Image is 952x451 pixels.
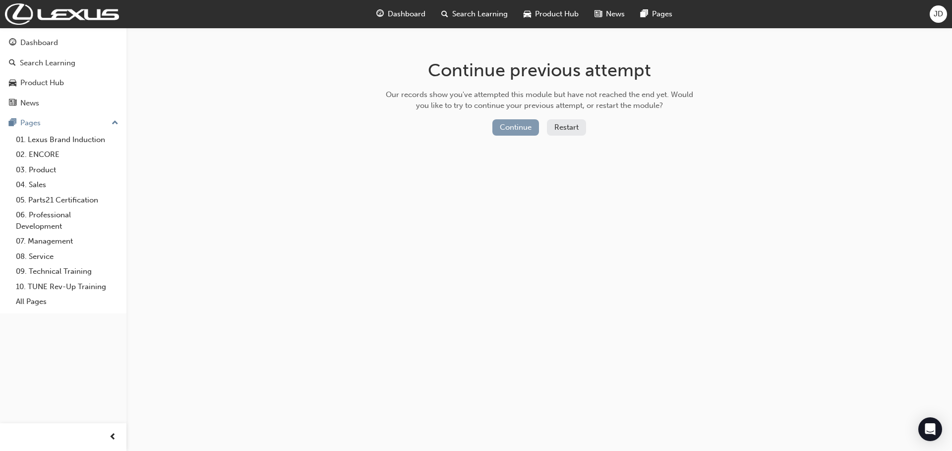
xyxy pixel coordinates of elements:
h1: Continue previous attempt [382,59,697,81]
span: Dashboard [388,8,425,20]
a: 09. Technical Training [12,264,122,279]
a: search-iconSearch Learning [433,4,516,24]
span: Pages [652,8,672,20]
div: News [20,98,39,109]
a: 06. Professional Development [12,207,122,234]
span: news-icon [9,99,16,108]
span: car-icon [524,8,531,20]
div: Our records show you've attempted this module but have not reached the end yet. Would you like to... [382,89,697,111]
button: Pages [4,114,122,132]
div: Search Learning [20,57,75,69]
button: DashboardSearch LearningProduct HubNews [4,32,122,114]
a: 03. Product [12,162,122,178]
a: news-iconNews [587,4,633,24]
button: Continue [492,119,539,136]
div: Product Hub [20,77,64,89]
span: pages-icon [9,119,16,128]
span: prev-icon [109,431,117,444]
span: search-icon [441,8,448,20]
span: news-icon [595,8,602,20]
span: JD [934,8,943,20]
div: Pages [20,117,41,129]
a: News [4,94,122,112]
span: guage-icon [9,39,16,48]
span: car-icon [9,79,16,88]
button: JD [930,5,947,23]
span: up-icon [112,117,119,130]
span: Product Hub [535,8,579,20]
span: Search Learning [452,8,508,20]
span: guage-icon [376,8,384,20]
a: 05. Parts21 Certification [12,193,122,208]
a: All Pages [12,294,122,309]
img: Trak [5,3,119,25]
a: 02. ENCORE [12,147,122,162]
a: car-iconProduct Hub [516,4,587,24]
span: search-icon [9,59,16,68]
a: 07. Management [12,234,122,249]
a: 10. TUNE Rev-Up Training [12,279,122,295]
span: pages-icon [641,8,648,20]
a: 04. Sales [12,177,122,193]
a: 01. Lexus Brand Induction [12,132,122,148]
a: Product Hub [4,74,122,92]
a: Dashboard [4,34,122,52]
div: Dashboard [20,37,58,49]
a: Search Learning [4,54,122,72]
span: News [606,8,625,20]
div: Open Intercom Messenger [918,417,942,441]
a: 08. Service [12,249,122,264]
button: Restart [547,119,586,136]
a: guage-iconDashboard [368,4,433,24]
a: pages-iconPages [633,4,680,24]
